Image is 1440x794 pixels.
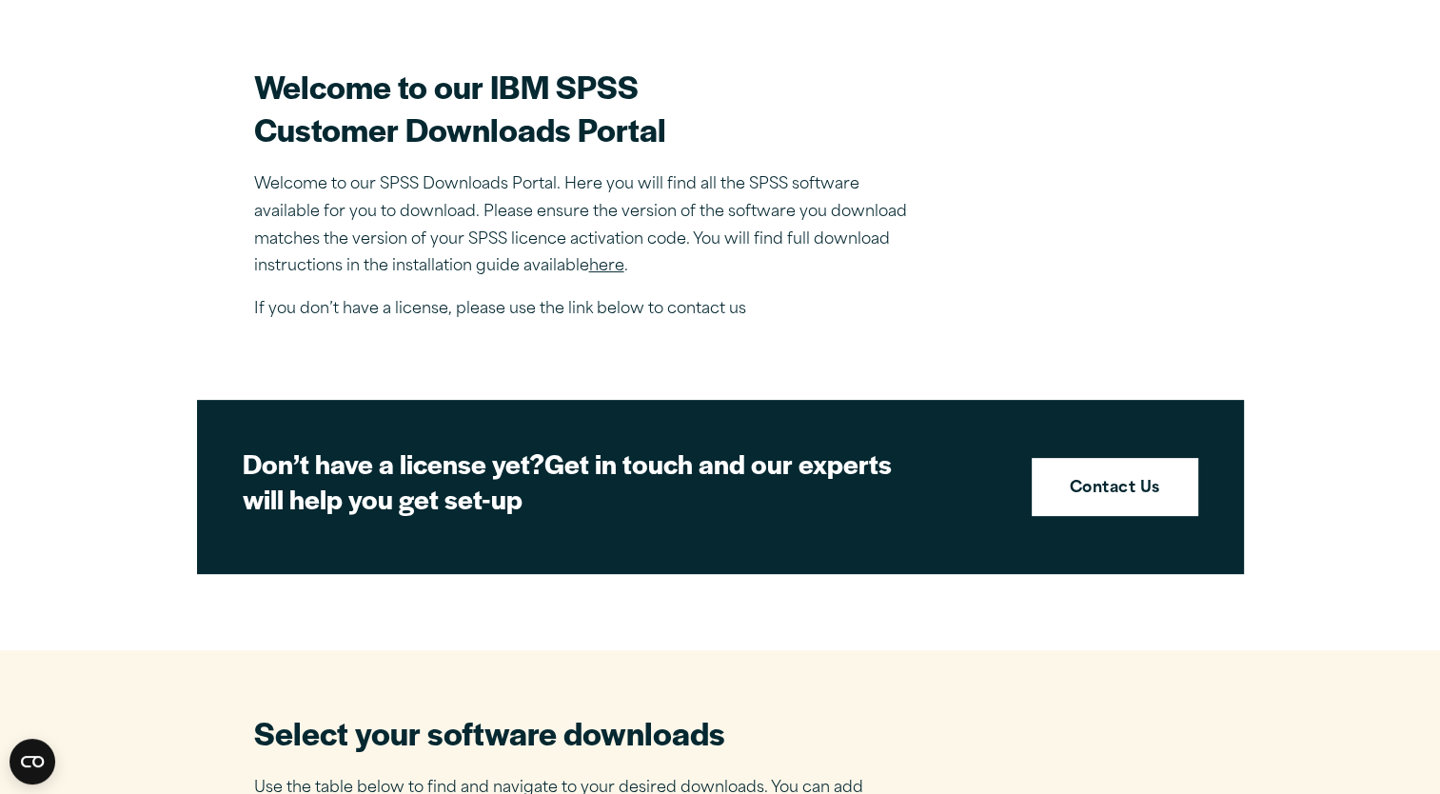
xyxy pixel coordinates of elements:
h2: Select your software downloads [254,711,892,754]
h2: Get in touch and our experts will help you get set-up [243,446,909,517]
h2: Welcome to our IBM SPSS Customer Downloads Portal [254,65,920,150]
button: Open CMP widget [10,739,55,784]
strong: Contact Us [1070,477,1160,502]
a: Contact Us [1032,458,1198,517]
p: Welcome to our SPSS Downloads Portal. Here you will find all the SPSS software available for you ... [254,171,920,281]
p: If you don’t have a license, please use the link below to contact us [254,296,920,324]
strong: Don’t have a license yet? [243,444,544,482]
a: here [589,259,624,274]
